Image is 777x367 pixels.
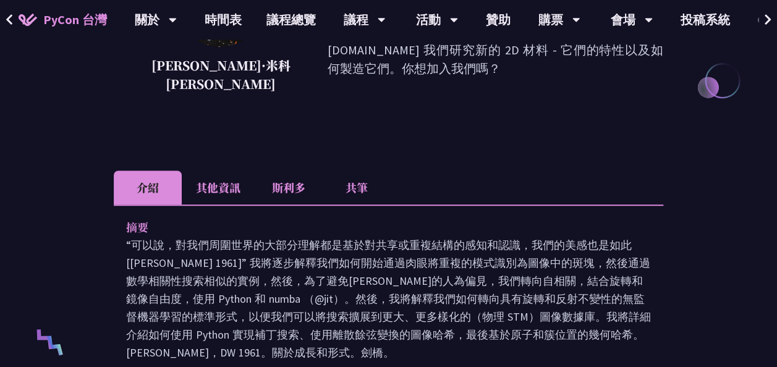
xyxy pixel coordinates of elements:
p: “可以說，對我們周圍世界的大部分理解都是基於對共享或重複結構的感知和認識，我們的美感也是如此 [[PERSON_NAME] 1961]” 我將逐步解釋我們如何開始通過肉眼將重複的模式識別為圖像中... [126,236,651,361]
font: 議程 [344,11,368,29]
img: 地區設定圖示 [758,15,770,25]
font: 購票 [538,11,563,29]
li: 共筆 [323,171,391,205]
font: 活動 [416,11,441,29]
li: 其他資訊 [182,171,255,205]
a: PyCon 台灣 [6,4,119,35]
span: PyCon 台灣 [43,11,107,29]
p: [PERSON_NAME]·米科[PERSON_NAME] [145,56,297,93]
font: 關於 [135,11,159,29]
img: PyCon TW 2025 的主頁圖標 [19,14,37,26]
li: 斯利多 [255,171,323,205]
font: 會場 [611,11,635,29]
li: 介紹 [114,171,182,205]
p: 摘要 [126,218,626,236]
